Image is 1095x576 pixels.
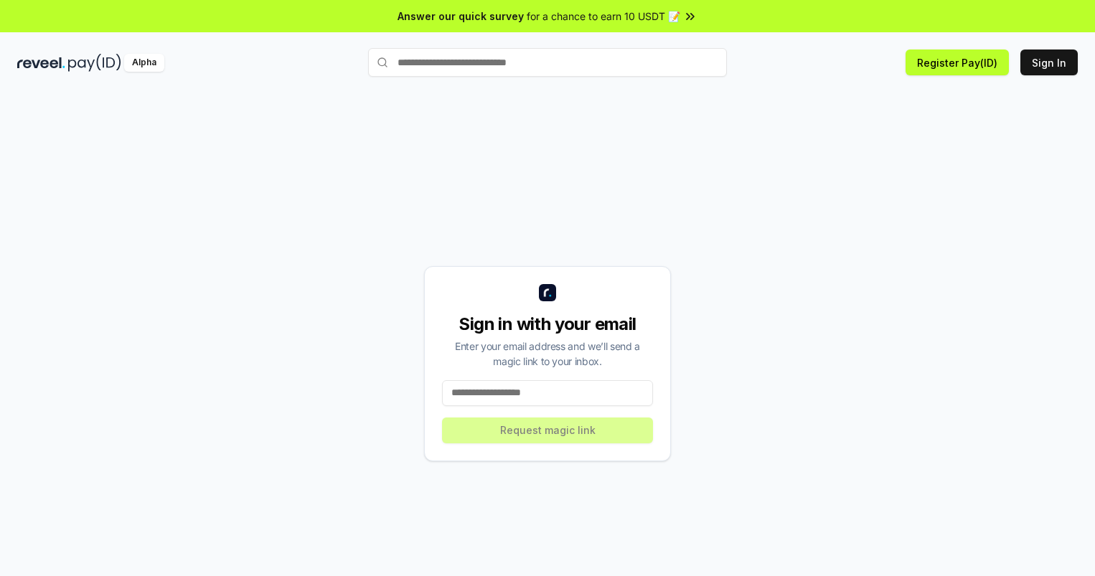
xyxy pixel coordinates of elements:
span: Answer our quick survey [398,9,524,24]
img: logo_small [539,284,556,301]
button: Register Pay(ID) [906,49,1009,75]
button: Sign In [1020,49,1078,75]
div: Sign in with your email [442,313,653,336]
div: Alpha [124,54,164,72]
img: reveel_dark [17,54,65,72]
div: Enter your email address and we’ll send a magic link to your inbox. [442,339,653,369]
span: for a chance to earn 10 USDT 📝 [527,9,680,24]
img: pay_id [68,54,121,72]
